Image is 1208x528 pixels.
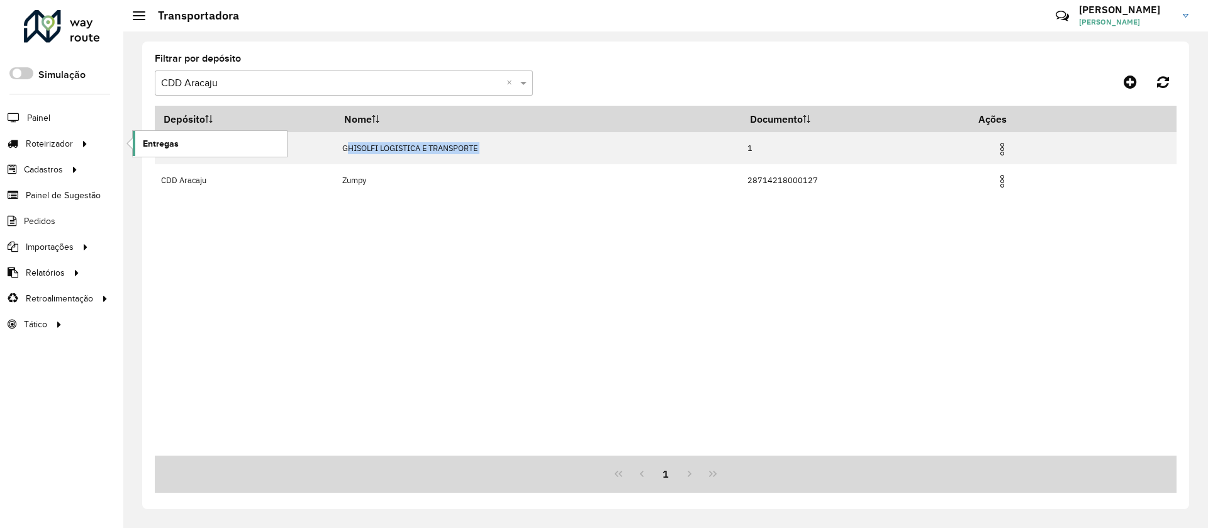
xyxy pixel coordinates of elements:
th: Ações [970,106,1045,132]
span: Painel [27,111,50,125]
span: Entregas [143,137,179,150]
td: Zumpy [336,164,741,196]
th: Documento [741,106,970,132]
td: CDD Aracaju [155,164,336,196]
td: GHISOLFI LOGISTICA E TRANSPORTE [336,132,741,164]
td: 1 [741,132,970,164]
label: Filtrar por depósito [155,51,241,66]
th: Nome [336,106,741,132]
span: Pedidos [24,215,55,228]
td: 28714218000127 [741,164,970,196]
th: Depósito [155,106,336,132]
span: Importações [26,240,74,254]
a: Contato Rápido [1049,3,1076,30]
a: Entregas [133,131,287,156]
span: Cadastros [24,163,63,176]
span: Roteirizador [26,137,73,150]
span: [PERSON_NAME] [1079,16,1173,28]
span: Clear all [506,76,517,91]
h3: [PERSON_NAME] [1079,4,1173,16]
span: Retroalimentação [26,292,93,305]
span: Painel de Sugestão [26,189,101,202]
button: 1 [654,462,678,486]
h2: Transportadora [145,9,239,23]
span: Relatórios [26,266,65,279]
label: Simulação [38,67,86,82]
span: Tático [24,318,47,331]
